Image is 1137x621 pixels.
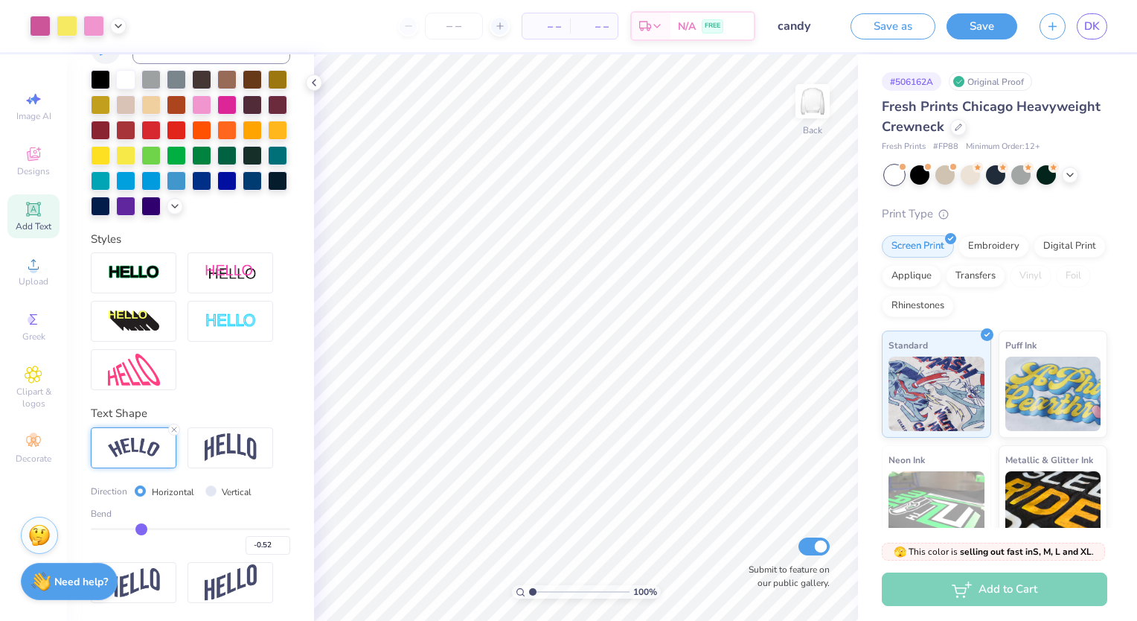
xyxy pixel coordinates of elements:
[947,13,1017,39] button: Save
[1005,452,1093,468] span: Metallic & Glitter Ink
[882,72,941,91] div: # 506162A
[7,386,60,410] span: Clipart & logos
[894,545,906,559] span: 🫣
[16,110,51,122] span: Image AI
[1005,357,1101,431] img: Puff Ink
[222,485,252,499] label: Vertical
[16,220,51,232] span: Add Text
[91,507,112,520] span: Bend
[882,98,1101,136] span: Fresh Prints Chicago Heavyweight Crewneck
[108,354,160,386] img: Free Distort
[19,276,48,287] span: Upload
[888,357,984,431] img: Standard
[531,19,561,34] span: – –
[933,141,958,153] span: # FP88
[425,13,483,39] input: – –
[17,165,50,177] span: Designs
[1084,18,1100,35] span: DK
[22,331,45,343] span: Greek
[1056,265,1091,287] div: Foil
[108,438,160,458] img: Arc
[91,485,127,498] span: Direction
[579,19,609,34] span: – –
[882,265,941,287] div: Applique
[798,86,827,116] img: Back
[888,471,984,546] img: Neon Ink
[1077,13,1107,39] a: DK
[966,141,1040,153] span: Minimum Order: 12 +
[108,310,160,334] img: 3d Illusion
[946,265,1005,287] div: Transfers
[705,21,720,31] span: FREE
[882,141,926,153] span: Fresh Prints
[108,264,160,281] img: Stroke
[205,264,257,282] img: Shadow
[960,546,1092,558] strong: selling out fast in S, M, L and XL
[1005,337,1037,353] span: Puff Ink
[882,235,954,258] div: Screen Print
[205,313,257,330] img: Negative Space
[1034,235,1106,258] div: Digital Print
[1010,265,1051,287] div: Vinyl
[633,585,657,599] span: 100 %
[882,206,1107,223] div: Print Type
[888,337,928,353] span: Standard
[888,452,925,468] span: Neon Ink
[54,575,108,589] strong: Need help?
[766,11,839,41] input: Untitled Design
[152,485,194,499] label: Horizontal
[678,19,696,34] span: N/A
[894,545,1094,558] span: This color is .
[108,568,160,597] img: Flag
[803,124,822,137] div: Back
[851,13,935,39] button: Save as
[949,72,1032,91] div: Original Proof
[882,295,954,317] div: Rhinestones
[205,564,257,601] img: Rise
[740,563,830,590] label: Submit to feature on our public gallery.
[16,453,51,465] span: Decorate
[958,235,1029,258] div: Embroidery
[91,405,290,422] div: Text Shape
[205,433,257,462] img: Arch
[1005,471,1101,546] img: Metallic & Glitter Ink
[91,231,290,248] div: Styles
